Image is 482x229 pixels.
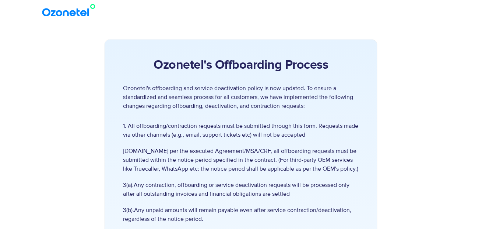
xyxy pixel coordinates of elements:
[123,206,359,223] span: 3(b).Any unpaid amounts will remain payable even after service contraction/deactivation, regardle...
[123,84,359,110] p: Ozonetel's offboarding and service deactivation policy is now updated. To ensure a standardized a...
[123,58,359,73] h2: Ozonetel's Offboarding Process
[123,147,359,173] span: [DOMAIN_NAME] per the executed Agreement/MSA/CRF, all offboarding requests must be submitted with...
[123,122,359,139] span: 1. All offboarding/contraction requests must be submitted through this form. Requests made via ot...
[123,181,359,198] span: 3(a).Any contraction, offboarding or service deactivation requests will be processed only after a...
